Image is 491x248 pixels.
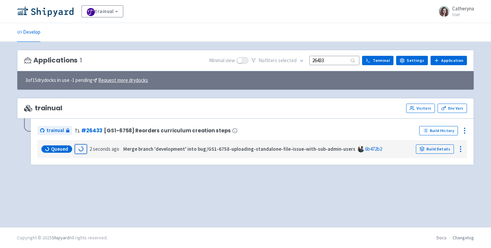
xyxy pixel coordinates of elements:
[79,56,82,64] span: 1
[98,77,148,83] u: Request more drydocks
[24,56,82,64] h3: Applications
[419,126,458,135] a: Build History
[435,6,474,17] a: Catheryna User
[51,146,68,152] span: Queued
[362,56,393,65] a: Terminal
[438,104,467,113] a: Env Vars
[431,56,467,65] a: Application
[123,146,355,152] strong: Merge branch 'development' into bug/GS1-6758-uploading-standalone-file-issue-with-sub-admin-users
[259,57,297,65] span: No filter s
[406,104,435,113] a: Visitors
[416,144,454,154] a: Build Details
[17,23,40,42] a: Develop
[17,234,108,241] div: Copyright © 2025 All rights reserved.
[309,56,359,65] input: Search...
[81,127,103,134] a: #26433
[81,5,123,17] a: trainual
[52,235,69,241] a: Shipyard
[25,77,148,84] span: 3 of 15 drydocks in use - 1 pending
[278,57,297,64] span: selected
[453,235,474,241] a: Changelog
[90,146,119,152] time: 2 seconds ago
[75,144,87,154] button: Loading
[437,235,447,241] a: Docs
[452,12,474,17] small: User
[365,146,382,152] a: 6b472b2
[17,6,73,17] img: Shipyard logo
[452,5,474,12] span: Catheryna
[396,56,428,65] a: Settings
[46,127,64,134] span: trainual
[24,104,62,112] span: trainual
[104,128,231,133] span: [GS1-6758] Reorders curriculum creation steps
[37,126,72,135] a: trainual
[209,57,235,65] span: Minimal view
